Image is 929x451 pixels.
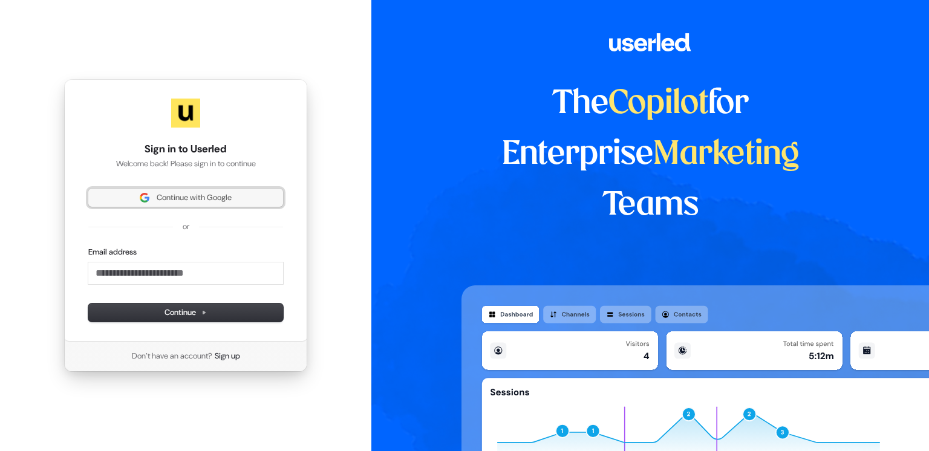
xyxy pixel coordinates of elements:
p: Welcome back! Please sign in to continue [88,158,283,169]
span: Continue [165,307,207,318]
span: Don’t have an account? [132,351,212,362]
label: Email address [88,247,137,258]
h1: Sign in to Userled [88,142,283,157]
p: or [183,221,189,232]
button: Continue [88,303,283,322]
h1: The for Enterprise Teams [461,79,839,231]
a: Sign up [215,351,240,362]
span: Marketing [653,139,800,170]
img: Sign in with Google [140,193,149,203]
span: Continue with Google [157,192,232,203]
button: Sign in with GoogleContinue with Google [88,189,283,207]
img: Userled [171,99,200,128]
span: Copilot [608,88,708,120]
